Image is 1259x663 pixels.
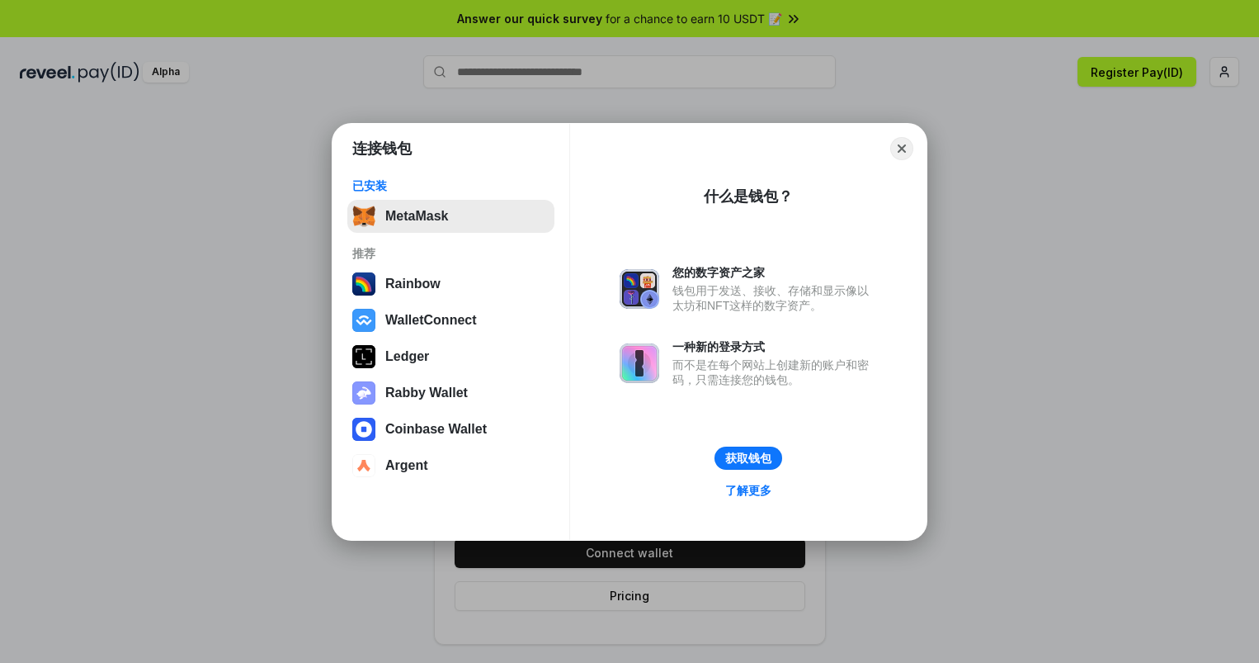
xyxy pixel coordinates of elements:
div: WalletConnect [385,313,477,328]
button: Rainbow [347,268,554,301]
div: 什么是钱包？ [704,187,793,206]
div: 获取钱包 [725,451,771,466]
button: WalletConnect [347,304,554,337]
div: 推荐 [352,246,549,261]
button: Rabby Wallet [347,376,554,410]
img: svg+xml,%3Csvg%20width%3D%2228%22%20height%3D%2228%22%20viewBox%3D%220%200%2028%2028%22%20fill%3D... [352,454,375,477]
div: Argent [385,458,428,473]
div: 而不是在每个网站上创建新的账户和密码，只需连接您的钱包。 [672,358,877,387]
div: 钱包用于发送、接收、存储和显示像以太坊和NFT这样的数字资产。 [672,283,877,313]
div: Rainbow [385,277,441,291]
button: MetaMask [347,200,554,233]
div: 已安装 [352,178,549,193]
img: svg+xml,%3Csvg%20fill%3D%22none%22%20height%3D%2233%22%20viewBox%3D%220%200%2035%2033%22%20width%... [352,205,375,228]
button: Close [890,137,913,160]
button: Coinbase Wallet [347,413,554,446]
div: Coinbase Wallet [385,422,487,437]
div: MetaMask [385,209,448,224]
div: 您的数字资产之家 [672,265,877,280]
a: 了解更多 [715,480,781,501]
img: svg+xml,%3Csvg%20xmlns%3D%22http%3A%2F%2Fwww.w3.org%2F2000%2Fsvg%22%20fill%3D%22none%22%20viewBox... [620,343,659,383]
img: svg+xml,%3Csvg%20width%3D%2228%22%20height%3D%2228%22%20viewBox%3D%220%200%2028%2028%22%20fill%3D... [352,309,375,332]
h1: 连接钱包 [352,139,412,159]
div: 了解更多 [725,483,771,498]
div: 一种新的登录方式 [672,339,877,354]
div: Ledger [385,349,429,364]
img: svg+xml,%3Csvg%20xmlns%3D%22http%3A%2F%2Fwww.w3.org%2F2000%2Fsvg%22%20fill%3D%22none%22%20viewBox... [352,381,375,405]
div: Rabby Wallet [385,386,468,400]
img: svg+xml,%3Csvg%20width%3D%22120%22%20height%3D%22120%22%20viewBox%3D%220%200%20120%20120%22%20fil... [352,272,375,296]
img: svg+xml,%3Csvg%20width%3D%2228%22%20height%3D%2228%22%20viewBox%3D%220%200%2028%2028%22%20fill%3D... [352,418,375,441]
button: 获取钱包 [714,447,782,470]
button: Ledger [347,340,554,373]
img: svg+xml,%3Csvg%20xmlns%3D%22http%3A%2F%2Fwww.w3.org%2F2000%2Fsvg%22%20fill%3D%22none%22%20viewBox... [620,269,659,309]
button: Argent [347,449,554,482]
img: svg+xml,%3Csvg%20xmlns%3D%22http%3A%2F%2Fwww.w3.org%2F2000%2Fsvg%22%20width%3D%2228%22%20height%3... [352,345,375,368]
